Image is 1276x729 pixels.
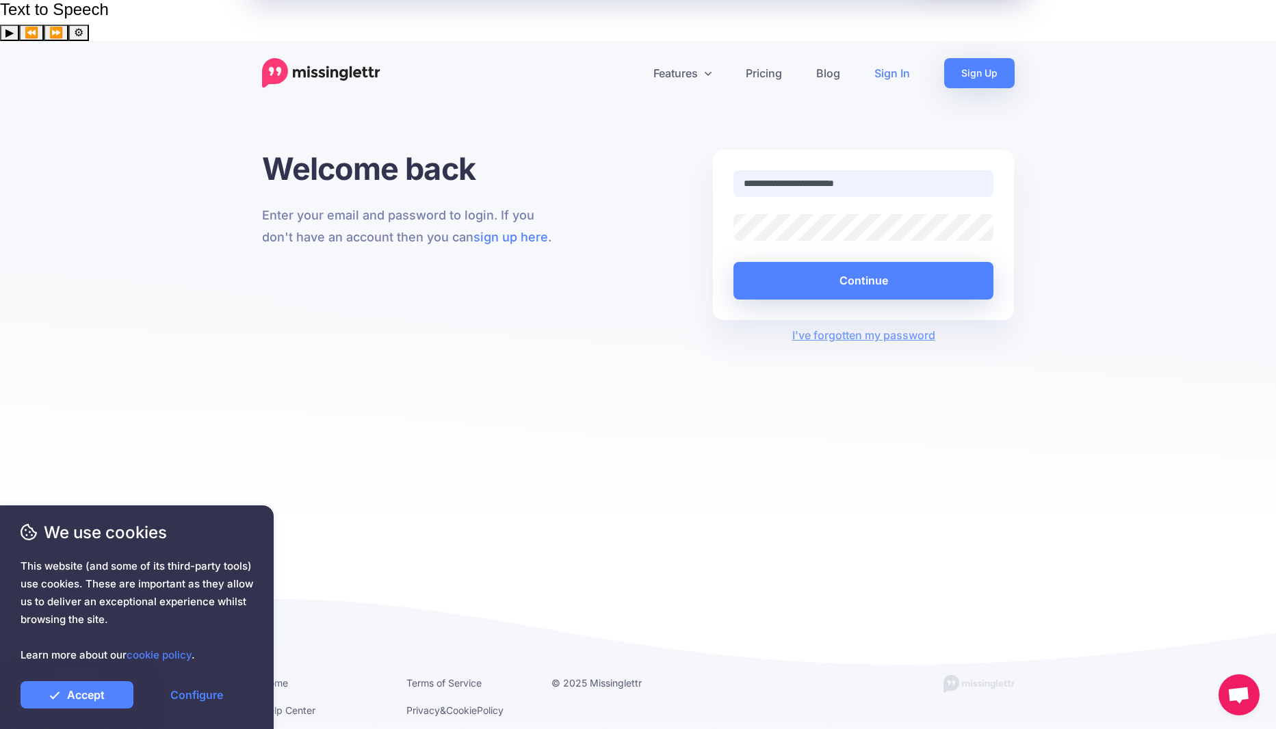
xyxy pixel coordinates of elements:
[140,681,253,708] a: Configure
[857,58,927,88] a: Sign In
[44,25,68,41] button: Forward
[262,150,564,187] h1: Welcome back
[406,704,440,716] a: Privacy
[21,681,133,708] a: Accept
[792,328,935,342] a: I've forgotten my password
[733,262,994,300] button: Continue
[406,702,531,719] li: & Policy
[262,704,315,716] a: Help Center
[406,677,482,689] a: Terms of Service
[636,58,729,88] a: Features
[446,704,477,716] a: Cookie
[1219,674,1260,715] a: Open chat
[799,58,857,88] a: Blog
[473,230,548,244] a: sign up here
[68,25,89,41] button: Settings
[21,520,253,544] span: We use cookies
[21,557,253,664] span: This website (and some of its third-party tools) use cookies. These are important as they allow u...
[19,25,44,41] button: Previous
[262,204,564,248] p: Enter your email and password to login. If you don't have an account then you can .
[944,58,1015,88] a: Sign Up
[551,674,676,691] li: © 2025 Missinglettr
[127,648,192,661] a: cookie policy
[262,677,288,689] a: Home
[729,58,799,88] a: Pricing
